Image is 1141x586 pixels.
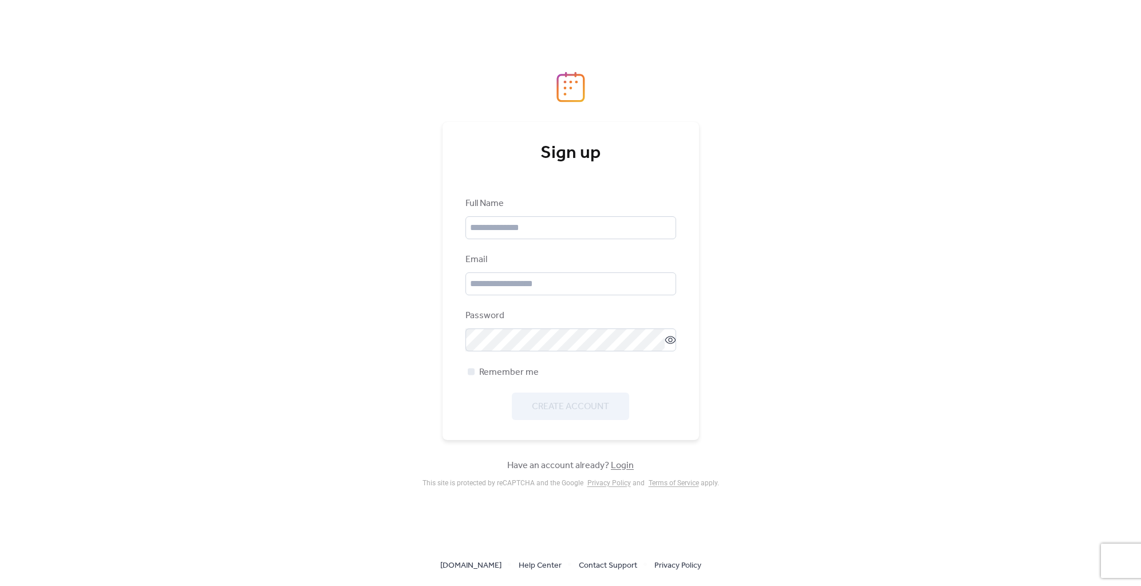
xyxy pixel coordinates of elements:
[579,558,637,572] a: Contact Support
[440,558,502,572] a: [DOMAIN_NAME]
[465,309,674,323] div: Password
[440,559,502,573] span: [DOMAIN_NAME]
[465,142,676,165] div: Sign up
[654,558,701,572] a: Privacy Policy
[649,479,699,487] a: Terms of Service
[519,558,562,572] a: Help Center
[579,559,637,573] span: Contact Support
[519,559,562,573] span: Help Center
[587,479,631,487] a: Privacy Policy
[556,72,585,102] img: logo
[465,197,674,211] div: Full Name
[654,559,701,573] span: Privacy Policy
[423,479,719,487] div: This site is protected by reCAPTCHA and the Google and apply .
[507,459,634,473] span: Have an account already?
[611,457,634,474] a: Login
[479,366,539,379] span: Remember me
[465,253,674,267] div: Email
